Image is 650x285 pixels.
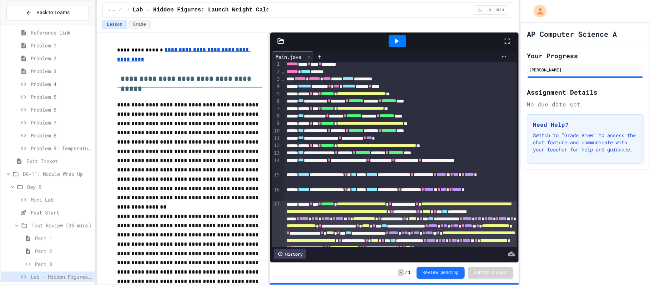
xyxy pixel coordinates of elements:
[484,7,496,13] span: 5
[272,112,281,120] div: 8
[23,170,92,178] span: D9-11: Module Wrap Up
[31,106,92,114] span: Problem 6
[272,83,281,90] div: 4
[272,105,281,113] div: 7
[31,29,92,36] span: Reference link
[133,6,291,14] span: Lab - Hidden Figures: Launch Weight Calculator
[272,53,305,61] div: Main.java
[6,5,89,20] button: Back to Teams
[398,269,403,276] span: -
[31,273,92,281] span: Lab - Hidden Figures: Launch Weight Calculator
[272,135,281,142] div: 11
[35,260,92,268] span: Part 3
[468,267,513,279] button: Submit Answer
[272,127,281,135] div: 10
[129,20,151,29] button: Grade
[272,201,281,275] div: 17
[281,76,284,82] span: Fold line
[281,69,284,74] span: Fold line
[497,7,504,13] span: min
[408,270,411,276] span: 1
[272,90,281,98] div: 5
[26,157,92,165] span: Exit Ticket
[272,171,281,186] div: 15
[31,145,92,152] span: Problem 9: Temperature Converter
[31,119,92,126] span: Problem 7
[109,7,116,13] span: ...
[272,142,281,150] div: 12
[31,209,92,216] span: Fast Start
[35,235,92,242] span: Part 1
[36,9,70,16] span: Back to Teams
[272,157,281,171] div: 14
[533,120,638,129] h3: Need Help?
[272,51,314,62] div: Main.java
[31,67,92,75] span: Problem 3
[27,183,92,191] span: Day 9
[272,61,281,68] div: 1
[529,66,641,73] div: [PERSON_NAME]
[405,270,408,276] span: /
[31,80,92,88] span: Problem 4
[533,132,638,153] p: Switch to "Grade View" to access the chat feature and communicate with your teacher for help and ...
[272,98,281,105] div: 6
[127,7,130,13] span: /
[527,100,644,109] div: No due date set
[31,196,92,204] span: Mini Lab
[31,42,92,49] span: Problem 1
[272,76,281,83] div: 3
[274,249,306,259] div: History
[35,247,92,255] span: Part 2
[31,93,92,101] span: Problem 5
[417,267,465,279] button: Review pending
[31,132,92,139] span: Problem 8
[526,3,548,19] div: My Account
[527,29,617,39] h1: AP Computer Science A
[31,55,92,62] span: Problem 2
[527,51,644,61] h2: Your Progress
[474,270,508,276] span: Submit Answer
[272,68,281,76] div: 2
[31,222,92,229] span: Test Review (35 mins)
[102,20,127,29] button: Lesson
[272,186,281,201] div: 16
[527,87,644,97] h2: Assignment Details
[119,7,121,13] span: /
[272,120,281,127] div: 9
[272,150,281,157] div: 13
